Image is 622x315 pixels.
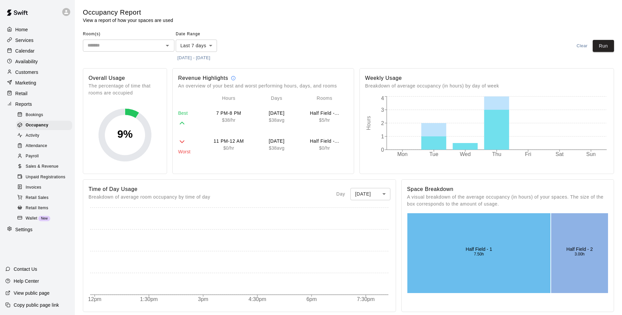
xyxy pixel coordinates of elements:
[205,138,253,145] p: 11 PM-12 AM
[397,151,408,157] tspan: Mon
[89,82,161,96] p: The percentage of time that rooms are occupied
[178,148,205,155] p: Worst
[555,151,564,157] tspan: Sat
[26,112,43,118] span: Bookings
[26,122,48,129] span: Occupancy
[16,204,72,213] div: Retail Items
[571,40,593,52] button: Clear
[16,193,72,203] div: Retail Sales
[15,101,32,107] p: Reports
[16,182,75,193] a: Invoices
[5,46,70,56] a: Calendar
[357,296,375,302] tspan: 7:30pm
[16,151,75,162] a: Payroll
[89,185,210,194] h6: Time of Day Usage
[16,141,75,151] a: Attendance
[5,78,70,88] a: Marketing
[231,76,236,80] svg: Revenue calculations are estimates and should only be used to identify trends. Some discrepancies...
[460,151,471,157] tspan: Wed
[301,138,348,145] p: Half Field - 2
[26,143,47,149] span: Attendance
[365,74,608,82] h6: Weekly Usage
[16,131,72,140] div: Activity
[16,121,72,130] div: Occupancy
[16,152,72,161] div: Payroll
[26,132,39,139] span: Activity
[16,162,75,172] a: Sales & Revenue
[16,131,75,141] a: Activity
[15,69,38,76] p: Customers
[466,246,492,252] text: Half Field - 1
[83,29,174,40] span: Room(s)
[16,110,75,120] a: Bookings
[525,151,531,157] tspan: Fri
[381,95,384,101] tspan: 4
[474,252,484,256] text: 7.50h
[176,40,217,52] div: Last 7 days
[16,193,75,203] a: Retail Sales
[307,296,317,302] tspan: 6pm
[15,26,28,33] p: Home
[38,217,50,220] span: New
[301,117,348,123] p: $ 5 /hr
[593,40,614,52] button: Run
[575,252,585,256] text: 3.00h
[407,185,608,194] h6: Space Breakdown
[350,188,390,200] div: [DATE]
[16,173,72,182] div: Unpaid Registrations
[15,48,35,54] p: Calendar
[253,110,301,117] p: [DATE]
[26,205,48,212] span: Retail Items
[15,79,36,86] p: Marketing
[26,174,65,181] span: Unpaid Registrations
[407,194,608,208] p: A visual breakdown of the average occupancy (in hours) of your spaces. The size of the box corres...
[586,151,596,157] tspan: Sun
[253,138,301,145] p: [DATE]
[5,88,70,98] a: Retail
[16,214,72,223] div: WalletNew
[205,145,253,151] p: $ 0 /hr
[14,302,59,308] p: Copy public page link
[176,53,212,63] button: [DATE] - [DATE]
[89,194,210,201] p: Breakdown of average room occupancy by time of day
[366,116,371,130] tspan: Hours
[140,296,158,302] tspan: 1:30pm
[178,82,348,89] p: An overview of your best and worst performing hours, days, and rooms
[83,8,173,17] h5: Occupancy Report
[5,57,70,67] div: Availability
[205,110,253,117] p: 7 PM-8 PM
[176,29,234,40] span: Date Range
[15,37,34,44] p: Services
[205,117,253,123] p: $ 38 /hr
[381,120,384,126] tspan: 2
[5,25,70,35] a: Home
[83,17,173,24] p: View a report of how your spaces are used
[5,99,70,109] a: Reports
[253,145,301,151] p: $ 38 avg
[249,296,266,302] tspan: 4:30pm
[198,296,208,302] tspan: 3pm
[16,110,72,120] div: Bookings
[381,147,384,153] tspan: 0
[365,82,608,89] p: Breakdown of average occupancy (in hours) by day of week
[16,213,75,224] a: WalletNew
[16,120,75,130] a: Occupancy
[26,153,39,160] span: Payroll
[178,74,228,82] h6: Revenue Highlights
[16,141,72,151] div: Attendance
[26,184,41,191] span: Invoices
[205,95,253,102] p: Hours
[429,151,438,157] tspan: Tue
[5,35,70,45] a: Services
[492,151,502,157] tspan: Thu
[5,67,70,77] a: Customers
[5,225,70,235] a: Settings
[16,162,72,171] div: Sales & Revenue
[14,290,50,296] p: View public page
[26,195,49,201] span: Retail Sales
[163,41,172,50] button: Open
